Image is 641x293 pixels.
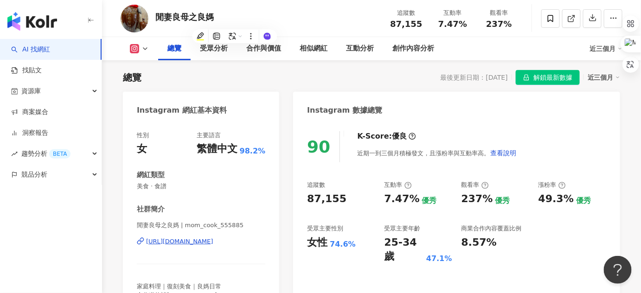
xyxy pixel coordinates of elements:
span: rise [11,151,18,157]
div: 受眾主要性別 [307,224,343,233]
span: 競品分析 [21,164,47,185]
div: 近三個月 [588,71,620,83]
span: 98.2% [240,146,266,156]
div: 優秀 [576,196,591,206]
a: 洞察報告 [11,128,48,138]
div: 漲粉率 [538,181,566,189]
a: [URL][DOMAIN_NAME] [137,237,265,246]
div: [URL][DOMAIN_NAME] [146,237,213,246]
div: 觀看率 [462,181,489,189]
div: 合作與價值 [246,43,281,54]
div: 237% [462,192,493,206]
div: 互動率 [384,181,411,189]
div: 性別 [137,131,149,140]
span: 趨勢分析 [21,143,71,164]
span: 解鎖最新數據 [533,70,572,85]
div: 受眾分析 [200,43,228,54]
div: BETA [49,149,71,159]
div: 最後更新日期：[DATE] [441,74,508,81]
div: 相似網紅 [300,43,327,54]
div: 優秀 [495,196,510,206]
div: 追蹤數 [307,181,325,189]
div: 女 [137,142,147,156]
div: 互動分析 [346,43,374,54]
div: 90 [307,137,330,156]
div: 閒妻良母之良媽 [155,11,214,23]
div: 繁體中文 [197,142,237,156]
div: 總覽 [123,71,141,84]
div: 追蹤數 [389,8,424,18]
span: lock [523,74,530,81]
div: 近三個月 [590,41,622,56]
div: Instagram 網紅基本資料 [137,105,227,115]
div: Instagram 數據總覽 [307,105,382,115]
div: 互動率 [435,8,470,18]
div: 優良 [392,131,407,141]
iframe: Help Scout Beacon - Open [604,256,632,284]
div: 優秀 [422,196,437,206]
div: 87,155 [307,192,346,206]
button: 查看說明 [490,144,517,162]
div: 女性 [307,236,327,250]
div: 創作內容分析 [392,43,434,54]
div: 49.3% [538,192,574,206]
div: 25-34 歲 [384,236,424,264]
div: 主要語言 [197,131,221,140]
a: searchAI 找網紅 [11,45,50,54]
div: 社群簡介 [137,204,165,214]
div: 商業合作內容覆蓋比例 [462,224,522,233]
button: 解鎖最新數據 [516,70,580,85]
a: 商案媒合 [11,108,48,117]
a: 找貼文 [11,66,42,75]
div: 74.6% [330,239,356,249]
img: logo [7,12,57,31]
span: 美食 · 食譜 [137,182,265,191]
div: 8.57% [462,236,497,250]
div: 總覽 [167,43,181,54]
div: K-Score : [357,131,416,141]
div: 7.47% [384,192,419,206]
span: 7.47% [438,19,467,29]
div: 網紅類型 [137,170,165,180]
span: 87,155 [390,19,422,29]
div: 47.1% [426,254,452,264]
span: 查看說明 [490,149,516,157]
span: 237% [486,19,512,29]
span: 閒妻良母之良媽 | mom_cook_555885 [137,221,265,229]
div: 觀看率 [481,8,517,18]
div: 近期一到三個月積極發文，且漲粉率與互動率高。 [357,144,517,162]
div: 受眾主要年齡 [384,224,420,233]
span: 資源庫 [21,81,41,102]
img: KOL Avatar [121,5,148,32]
